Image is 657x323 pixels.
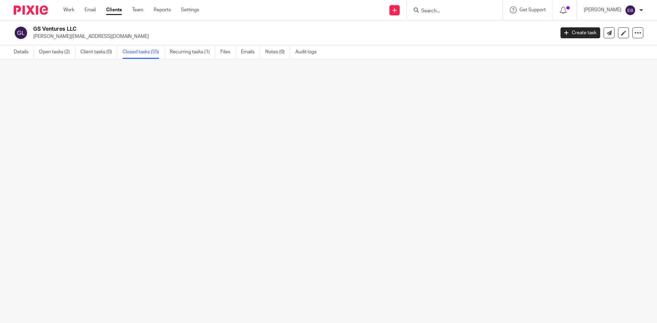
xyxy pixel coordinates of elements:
[181,6,199,13] a: Settings
[14,5,48,15] img: Pixie
[295,45,322,59] a: Audit logs
[241,45,260,59] a: Emails
[618,27,629,38] a: Edit client
[39,45,75,59] a: Open tasks (2)
[106,6,122,13] a: Clients
[14,45,34,59] a: Details
[265,45,290,59] a: Notes (0)
[604,27,615,38] a: Send new email
[123,45,165,59] a: Closed tasks (55)
[154,6,171,13] a: Reports
[33,26,447,33] h2: GS Ventures LLC
[421,8,482,14] input: Search
[132,6,143,13] a: Team
[625,5,636,16] img: svg%3E
[85,6,96,13] a: Email
[561,27,600,38] a: Create task
[170,45,215,59] a: Recurring tasks (1)
[519,8,546,12] span: Get Support
[33,33,550,40] p: [PERSON_NAME][EMAIL_ADDRESS][DOMAIN_NAME]
[80,45,117,59] a: Client tasks (0)
[14,26,28,40] img: svg%3E
[63,6,74,13] a: Work
[584,6,621,13] p: [PERSON_NAME]
[220,45,236,59] a: Files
